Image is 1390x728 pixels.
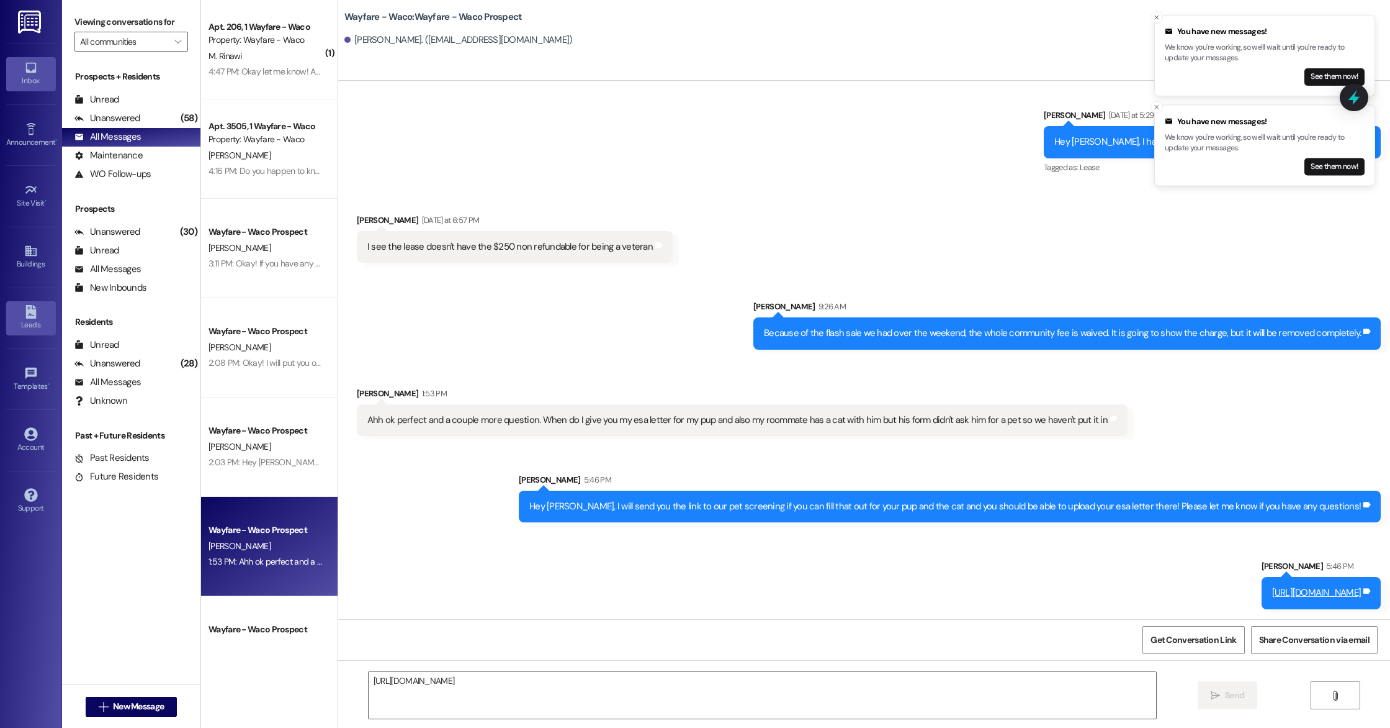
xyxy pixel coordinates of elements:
[113,700,164,713] span: New Message
[6,363,56,396] a: Templates •
[6,301,56,335] a: Leads
[519,473,1381,491] div: [PERSON_NAME]
[208,258,522,269] div: 3:11 PM: Okay! If you have any questions in the meantime let us know! Have a great day!
[1165,132,1365,153] p: We know you're working, so we'll wait until you're ready to update your messages.
[1304,158,1365,175] button: See them now!
[208,357,426,368] div: 2:08 PM: Okay! I will put you on the schedule for 9am [DATE].
[208,120,323,133] div: Apt. 3505, 1 Wayfare - Waco
[208,441,271,452] span: [PERSON_NAME]
[208,225,323,239] div: Wayfare - Waco Prospect
[1150,11,1163,24] button: Close toast
[62,316,200,329] div: Residents
[177,354,200,373] div: (28)
[419,214,480,227] div: [DATE] at 6:57 PM
[74,281,146,294] div: New Inbounds
[344,11,522,24] b: Wayfare - Waco: Wayfare - Waco Prospect
[6,57,56,91] a: Inbox
[1262,560,1381,577] div: [PERSON_NAME]
[208,66,506,77] div: 4:47 PM: Okay let me know! And thanks for jumping on getting this resolved [DATE]!
[1225,689,1244,702] span: Send
[74,112,140,125] div: Unanswered
[74,149,143,162] div: Maintenance
[177,222,200,242] div: (30)
[1198,681,1258,709] button: Send
[208,325,323,338] div: Wayfare - Waco Prospect
[74,357,140,370] div: Unanswered
[62,202,200,216] div: Prospects
[1330,691,1340,701] i: 
[208,133,323,146] div: Property: Wayfare - Waco
[208,242,271,253] span: [PERSON_NAME]
[74,470,158,483] div: Future Residents
[529,500,1361,513] div: Hey [PERSON_NAME], I will send you the link to our pet screening if you can fill that out for you...
[753,300,1381,317] div: [PERSON_NAME]
[6,424,56,457] a: Account
[208,50,242,61] span: M. Rinawi
[74,244,119,257] div: Unread
[1323,560,1353,573] div: 5:46 PM
[1165,116,1365,128] div: You have new messages!
[815,300,846,313] div: 9:26 AM
[74,12,188,32] label: Viewing conversations for
[1044,109,1381,126] div: [PERSON_NAME]
[208,165,604,176] div: 4:16 PM: Do you happen to know around what time? I work night shifts and I maybe sleeping when th...
[74,93,119,106] div: Unread
[6,485,56,518] a: Support
[18,11,43,34] img: ResiDesk Logo
[1054,135,1361,148] div: Hey [PERSON_NAME], I have sent over the lease for you and [PERSON_NAME]!
[367,414,1108,427] div: Ahh ok perfect and a couple more question. When do I give you my esa letter for my pup and also m...
[1165,42,1365,64] p: We know you're working, so we'll wait until you're ready to update your messages.
[6,180,56,213] a: Site Visit •
[74,130,141,143] div: All Messages
[74,339,119,352] div: Unread
[208,424,323,437] div: Wayfare - Waco Prospect
[1150,634,1236,647] span: Get Conversation Link
[62,70,200,83] div: Prospects + Residents
[74,263,141,276] div: All Messages
[45,197,47,206] span: •
[1304,68,1365,86] button: See them now!
[1211,691,1220,701] i: 
[1080,162,1100,173] span: Lease
[99,702,108,712] i: 
[208,457,763,468] div: 2:03 PM: Hey [PERSON_NAME], I just wanted to let you know i sent the lease agreement over to be E...
[1142,626,1244,654] button: Get Conversation Link
[74,376,141,389] div: All Messages
[208,342,271,353] span: [PERSON_NAME]
[62,429,200,442] div: Past + Future Residents
[1251,626,1378,654] button: Share Conversation via email
[1165,25,1365,38] div: You have new messages!
[74,225,140,239] div: Unanswered
[208,524,323,537] div: Wayfare - Waco Prospect
[1044,158,1381,176] div: Tagged as:
[177,109,200,128] div: (58)
[344,34,573,47] div: [PERSON_NAME]. ([EMAIL_ADDRESS][DOMAIN_NAME])
[581,473,611,486] div: 5:46 PM
[1272,586,1361,599] a: [URL][DOMAIN_NAME]
[174,37,181,47] i: 
[208,540,271,552] span: [PERSON_NAME]
[6,240,56,274] a: Buildings
[208,34,323,47] div: Property: Wayfare - Waco
[208,623,323,636] div: Wayfare - Waco Prospect
[764,327,1361,340] div: Because of the flash sale we had over the weekend, the whole community fee is waived. It is going...
[86,697,177,717] button: New Message
[357,214,673,231] div: [PERSON_NAME]
[367,240,653,253] div: I see the lease doesn't have the $250 non refundable for being a veteran
[419,387,447,400] div: 1:53 PM
[208,640,315,651] span: [PERSON_NAME] (Opted Out)
[55,136,57,145] span: •
[208,556,920,567] div: 1:53 PM: Ahh ok perfect and a couple more question. When do I give you my esa letter for my pup a...
[74,168,151,181] div: WO Follow-ups
[1259,634,1370,647] span: Share Conversation via email
[74,394,127,407] div: Unknown
[1150,101,1163,114] button: Close toast
[74,452,150,465] div: Past Residents
[208,150,271,161] span: [PERSON_NAME]
[357,387,1128,404] div: [PERSON_NAME]
[48,380,50,389] span: •
[208,20,323,34] div: Apt. 206, 1 Wayfare - Waco
[1106,109,1167,122] div: [DATE] at 5:29 PM
[80,32,168,52] input: All communities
